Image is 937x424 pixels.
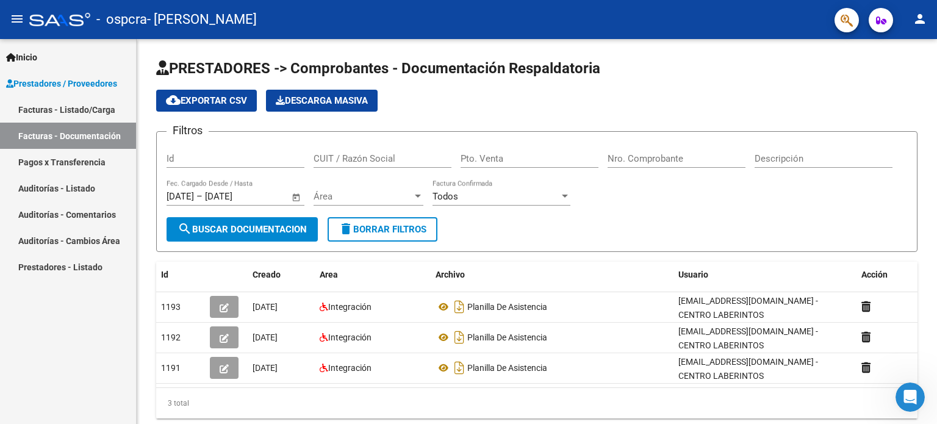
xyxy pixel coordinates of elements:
[451,358,467,378] i: Descargar documento
[856,262,917,288] datatable-header-cell: Acción
[191,7,214,31] button: Inicio
[266,90,378,112] button: Descarga Masiva
[328,302,372,312] span: Integración
[253,363,278,373] span: [DATE]
[467,363,547,373] span: Planilla De Asistencia
[467,302,547,312] span: Planilla De Asistencia
[147,6,257,33] span: - [PERSON_NAME]
[436,270,465,279] span: Archivo
[161,332,181,342] span: 1192
[678,357,818,381] span: [EMAIL_ADDRESS][DOMAIN_NAME] - CENTRO LABERINTOS
[156,388,917,419] div: 3 total
[673,262,856,288] datatable-header-cell: Usuario
[167,191,194,202] input: Fecha inicio
[451,328,467,347] i: Descargar documento
[6,51,37,64] span: Inicio
[328,363,372,373] span: Integración
[96,6,147,33] span: - ospcra
[339,221,353,236] mat-icon: delete
[328,217,437,242] button: Borrar Filtros
[20,129,61,137] div: Fin • Ahora
[678,296,818,320] span: [EMAIL_ADDRESS][DOMAIN_NAME] - CENTRO LABERINTOS
[328,332,372,342] span: Integración
[35,9,54,29] img: Profile image for Fin
[896,383,925,412] iframe: Intercom live chat
[139,316,228,340] button: 🆘 Otra consulta
[178,224,307,235] span: Buscar Documentacion
[339,224,426,235] span: Borrar Filtros
[320,270,338,279] span: Area
[253,332,278,342] span: [DATE]
[161,302,181,312] span: 1193
[8,7,31,31] button: go back
[861,270,888,279] span: Acción
[451,297,467,317] i: Descargar documento
[10,88,234,154] div: Fin dice…
[68,255,228,279] button: 📎 Documentación Respaldatoria
[166,95,247,106] span: Exportar CSV
[253,302,278,312] span: [DATE]
[678,270,708,279] span: Usuario
[253,270,281,279] span: Creado
[59,14,187,33] p: El equipo también puede ayudar
[214,7,236,29] div: Cerrar
[167,122,209,139] h3: Filtros
[467,332,547,342] span: Planilla De Asistencia
[913,12,927,26] mat-icon: person
[266,90,378,112] app-download-masive: Descarga masiva de comprobantes (adjuntos)
[431,262,673,288] datatable-header-cell: Archivo
[156,262,205,288] datatable-header-cell: Id
[121,194,228,218] button: 👤 Acceso / Usuarios
[166,93,181,107] mat-icon: cloud_download
[59,5,74,14] h1: Fin
[248,262,315,288] datatable-header-cell: Creado
[290,190,304,204] button: Open calendar
[161,270,168,279] span: Id
[10,12,24,26] mat-icon: menu
[57,286,228,310] button: 💰 Pagos y Cancelación de Facturas
[276,95,368,106] span: Descarga Masiva
[6,77,117,90] span: Prestadores / Proveedores
[40,225,228,249] button: 📄 Facturas / Legajos / Notas de Crédito
[315,262,431,288] datatable-header-cell: Area
[161,363,181,373] span: 1191
[10,88,200,127] div: 👋 ¡Hola! ¿Sobre qué tema necesitas ayuda?Fin • Ahora
[167,217,318,242] button: Buscar Documentacion
[678,326,818,350] span: [EMAIL_ADDRESS][DOMAIN_NAME] - CENTRO LABERINTOS
[156,60,600,77] span: PRESTADORES -> Comprobantes - Documentación Respaldatoria
[196,191,203,202] span: –
[178,221,192,236] mat-icon: search
[433,191,458,202] span: Todos
[314,191,412,202] span: Área
[20,96,190,120] div: 👋 ¡Hola! ¿Sobre qué tema necesitas ayuda?
[205,191,264,202] input: Fecha fin
[156,90,257,112] button: Exportar CSV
